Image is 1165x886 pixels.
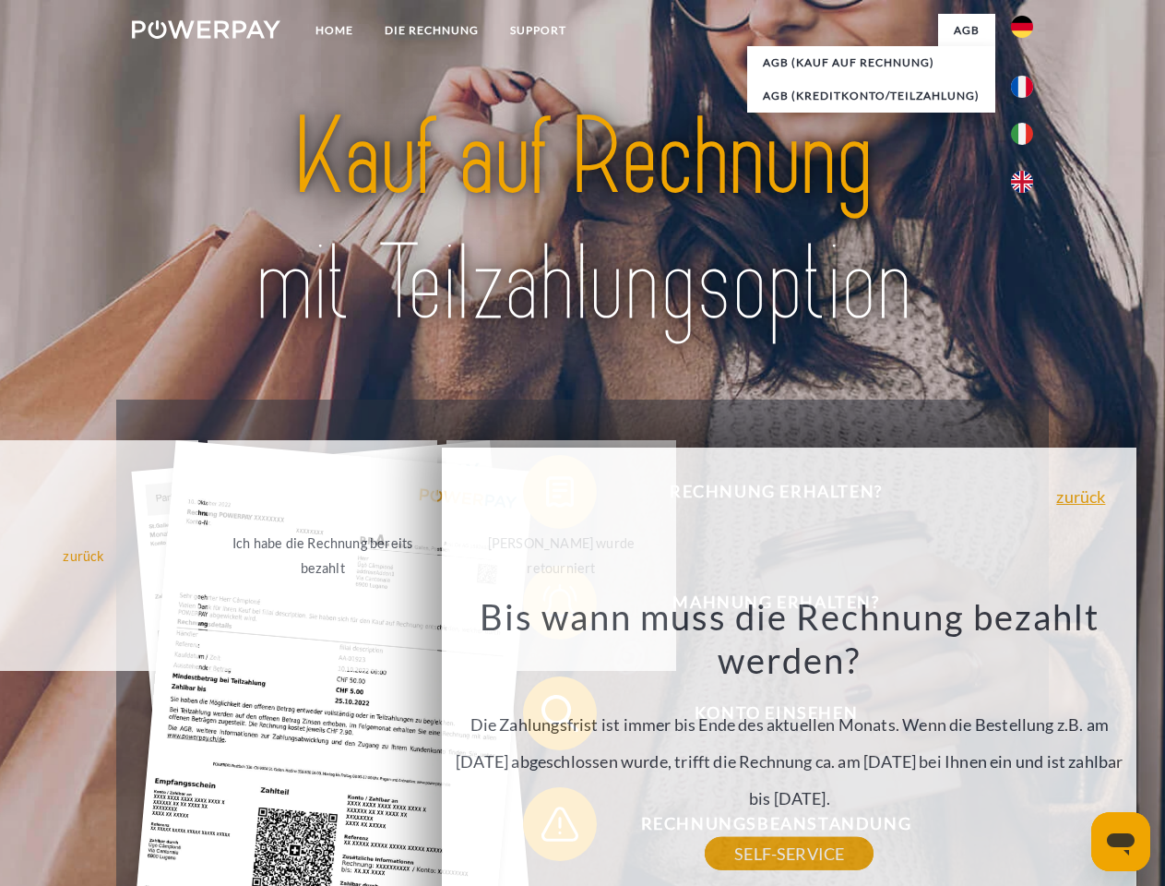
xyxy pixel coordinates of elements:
img: fr [1011,76,1033,98]
a: zurück [1056,488,1105,505]
img: logo-powerpay-white.svg [132,20,280,39]
a: AGB (Kauf auf Rechnung) [747,46,995,79]
a: SUPPORT [494,14,582,47]
a: SELF-SERVICE [705,837,874,870]
a: Home [300,14,369,47]
div: Ich habe die Rechnung bereits bezahlt [219,531,426,581]
img: de [1011,16,1033,38]
div: Die Zahlungsfrist ist immer bis Ende des aktuellen Monats. Wenn die Bestellung z.B. am [DATE] abg... [453,594,1126,854]
a: AGB (Kreditkonto/Teilzahlung) [747,79,995,113]
a: agb [938,14,995,47]
img: en [1011,171,1033,193]
a: DIE RECHNUNG [369,14,494,47]
iframe: Schaltfläche zum Öffnen des Messaging-Fensters [1091,812,1150,871]
img: title-powerpay_de.svg [176,89,989,353]
img: it [1011,123,1033,145]
h3: Bis wann muss die Rechnung bezahlt werden? [453,594,1126,683]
